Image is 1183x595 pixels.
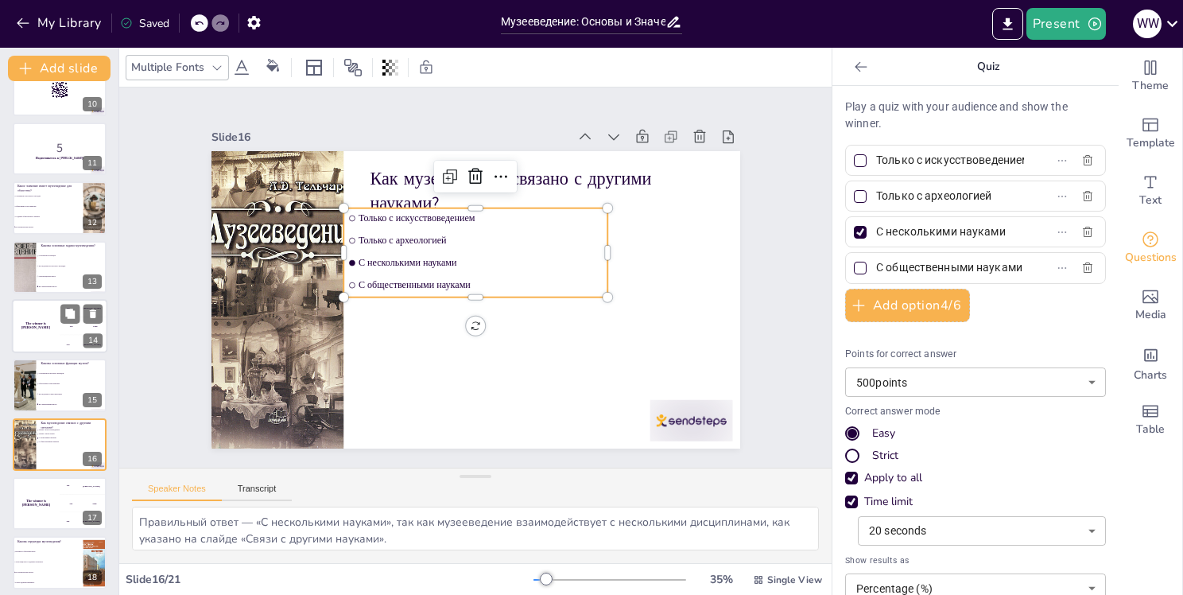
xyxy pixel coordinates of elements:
[132,484,222,501] button: Speaker Notes
[83,333,103,348] div: 14
[1136,421,1165,438] span: Table
[12,299,107,353] div: 14
[1119,220,1182,277] div: Get real-time input from your audience
[17,539,79,544] p: Какова структура музееведения?
[60,317,107,335] div: 200
[12,322,60,330] h4: The winner is [PERSON_NAME]
[1139,192,1162,209] span: Text
[13,63,107,115] div: 10
[222,484,293,501] button: Transcript
[15,550,82,552] span: Научное и образовательное
[39,441,83,442] span: С общественными науками
[39,383,106,385] span: Образование и просвещение
[1135,306,1166,324] span: Media
[128,56,208,78] div: Multiple Fonts
[15,206,82,208] span: Образование и просвещение
[1132,77,1169,95] span: Theme
[331,362,663,521] div: Slide 16
[1119,48,1182,105] div: Change the overall theme
[351,234,579,344] span: С несколькими науками
[8,56,111,81] button: Add slide
[1125,249,1177,266] span: Questions
[83,216,102,230] div: 12
[39,265,106,266] span: Исследование культурного наследия
[39,437,83,438] span: С несколькими науками
[17,184,79,192] p: Какое значение имеет музееведение для общества?
[41,421,102,430] p: Как музееведение связано с другими науками?
[1119,334,1182,391] div: Add charts and graphs
[39,429,83,430] span: Только с искусствоведением
[767,574,822,586] span: Single View
[17,139,102,157] p: 5
[15,561,82,562] span: Экспозиционное и административное
[60,304,80,323] button: Duplicate Slide
[876,256,1024,279] input: Option 4
[92,503,96,505] div: Jaap
[261,59,285,76] div: Background color
[83,452,102,466] div: 16
[132,507,819,550] textarea: Правильный ответ — «С несколькими науками», так как музееведение взаимодействует с несколькими ди...
[60,299,107,317] div: 100
[845,448,1106,464] div: Strict
[15,226,82,227] span: Все вышеперечисленное
[120,16,169,31] div: Saved
[874,48,1103,86] p: Quiz
[845,405,1106,419] p: Correct answer mode
[36,156,84,160] strong: Подготовьтесь к [PERSON_NAME]!
[60,477,107,495] div: 100
[15,216,82,217] span: Создание общественного мнения
[12,10,108,36] button: My Library
[1133,8,1162,40] button: W W
[39,275,106,277] span: Организация выставок
[39,433,83,434] span: Только с археологией
[501,10,665,33] input: Insert title
[39,255,106,256] span: Сохранение коллекций
[39,403,106,405] span: Все вышеперечисленное
[845,494,1106,510] div: Time limit
[13,241,107,294] div: 13
[13,477,107,530] div: 17
[83,97,102,111] div: 10
[13,181,107,234] div: 12
[845,367,1106,397] div: 500 points
[301,55,327,80] div: Layout
[60,495,107,512] div: 200
[1119,105,1182,162] div: Add ready made slides
[332,274,560,384] span: Только с искусствоведением
[13,122,107,175] div: 11
[359,214,588,324] span: С общественными науками
[83,511,102,525] div: 17
[1026,8,1106,40] button: Present
[39,286,106,287] span: Все вышеперечисленное
[13,500,60,507] h4: The winner is [PERSON_NAME]
[343,58,363,77] span: Position
[15,571,82,573] span: Все вышеперечисленное
[876,149,1024,172] input: Option 1
[60,513,107,531] div: 300
[864,494,913,510] div: Time limit
[83,570,102,585] div: 18
[15,581,82,583] span: Только административное
[1119,162,1182,220] div: Add text boxes
[13,359,107,411] div: 15
[83,393,102,407] div: 15
[858,516,1106,546] div: 20 seconds
[1119,277,1182,334] div: Add images, graphics, shapes or video
[13,536,107,589] div: 18
[41,362,102,367] p: Каковы основные функции музеев?
[872,448,898,464] div: Strict
[992,8,1023,40] button: Export to PowerPoint
[872,426,895,441] div: Easy
[702,572,740,587] div: 35 %
[845,426,1106,441] div: Easy
[41,243,102,248] p: Каковы основные задачи музееведения?
[1127,134,1175,152] span: Template
[876,185,1024,208] input: Option 2
[1133,10,1162,38] div: W W
[876,220,1024,243] input: Option 3
[126,572,533,587] div: Slide 16 / 21
[845,348,1106,362] p: Points for correct answer
[60,336,107,353] div: 300
[845,470,1106,486] div: Apply to all
[845,289,970,322] button: Add option4/6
